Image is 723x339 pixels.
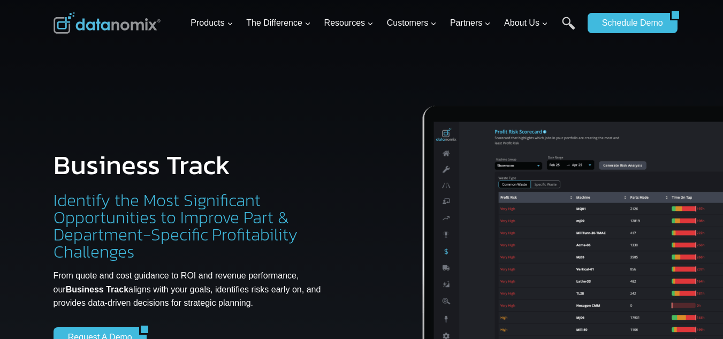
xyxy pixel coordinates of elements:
[54,269,337,310] p: From quote and cost guidance to ROI and revenue performance, our aligns with your goals, identifi...
[588,13,670,33] a: Schedule Demo
[324,16,374,30] span: Resources
[246,16,311,30] span: The Difference
[191,16,233,30] span: Products
[387,16,437,30] span: Customers
[186,6,582,41] nav: Primary Navigation
[54,152,337,178] h1: Business Track
[66,285,128,294] strong: Business Track
[504,16,548,30] span: About Us
[450,16,491,30] span: Partners
[54,192,337,260] h2: Identify the Most Significant Opportunities to Improve Part & Department-Specific Profitability C...
[54,12,161,34] img: Datanomix
[562,17,575,41] a: Search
